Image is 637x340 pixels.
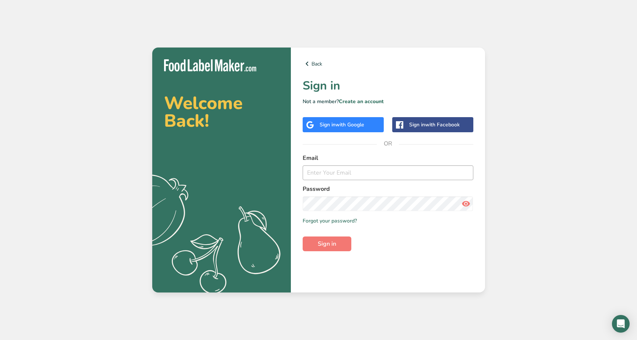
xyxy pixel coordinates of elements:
label: Email [303,154,473,162]
p: Not a member? [303,98,473,105]
input: Enter Your Email [303,165,473,180]
label: Password [303,185,473,193]
button: Sign in [303,236,351,251]
span: OR [377,133,399,155]
a: Back [303,59,473,68]
span: with Google [335,121,364,128]
a: Create an account [339,98,384,105]
span: with Facebook [425,121,460,128]
h1: Sign in [303,77,473,95]
div: Sign in [320,121,364,129]
img: Food Label Maker [164,59,256,71]
div: Open Intercom Messenger [612,315,630,333]
span: Sign in [318,239,336,248]
h2: Welcome Back! [164,94,279,130]
a: Forgot your password? [303,217,357,225]
div: Sign in [409,121,460,129]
